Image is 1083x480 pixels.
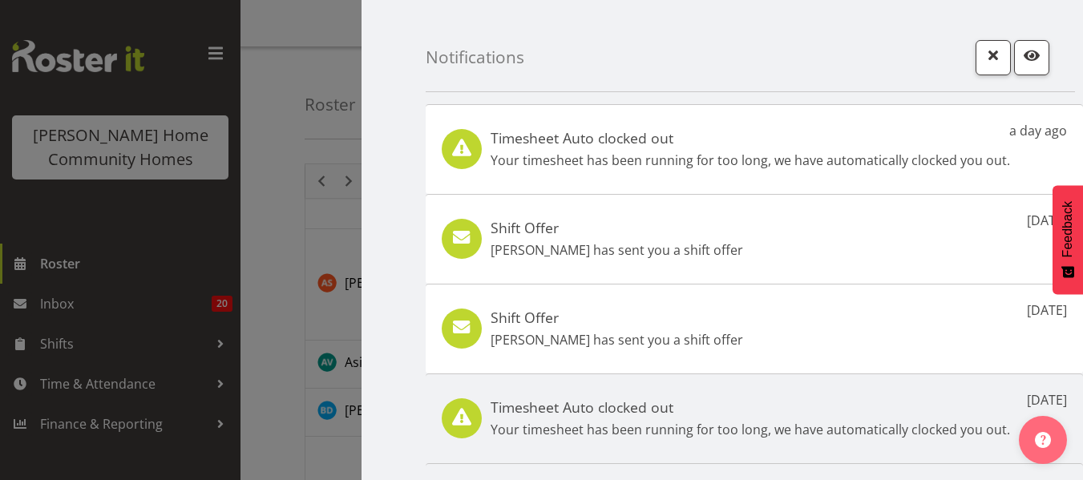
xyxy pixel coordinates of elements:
[491,240,743,260] p: [PERSON_NAME] has sent you a shift offer
[1027,211,1067,230] p: [DATE]
[491,219,743,236] h5: Shift Offer
[491,330,743,349] p: [PERSON_NAME] has sent you a shift offer
[1061,201,1075,257] span: Feedback
[976,40,1011,75] button: Close
[491,398,1010,416] h5: Timesheet Auto clocked out
[491,420,1010,439] p: Your timesheet has been running for too long, we have automatically clocked you out.
[1027,301,1067,320] p: [DATE]
[491,309,743,326] h5: Shift Offer
[1053,185,1083,294] button: Feedback - Show survey
[426,48,524,67] h4: Notifications
[1035,432,1051,448] img: help-xxl-2.png
[1009,121,1067,140] p: a day ago
[1014,40,1049,75] button: Mark as read
[491,129,1010,147] h5: Timesheet Auto clocked out
[1027,390,1067,409] p: [DATE]
[491,151,1010,170] p: Your timesheet has been running for too long, we have automatically clocked you out.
